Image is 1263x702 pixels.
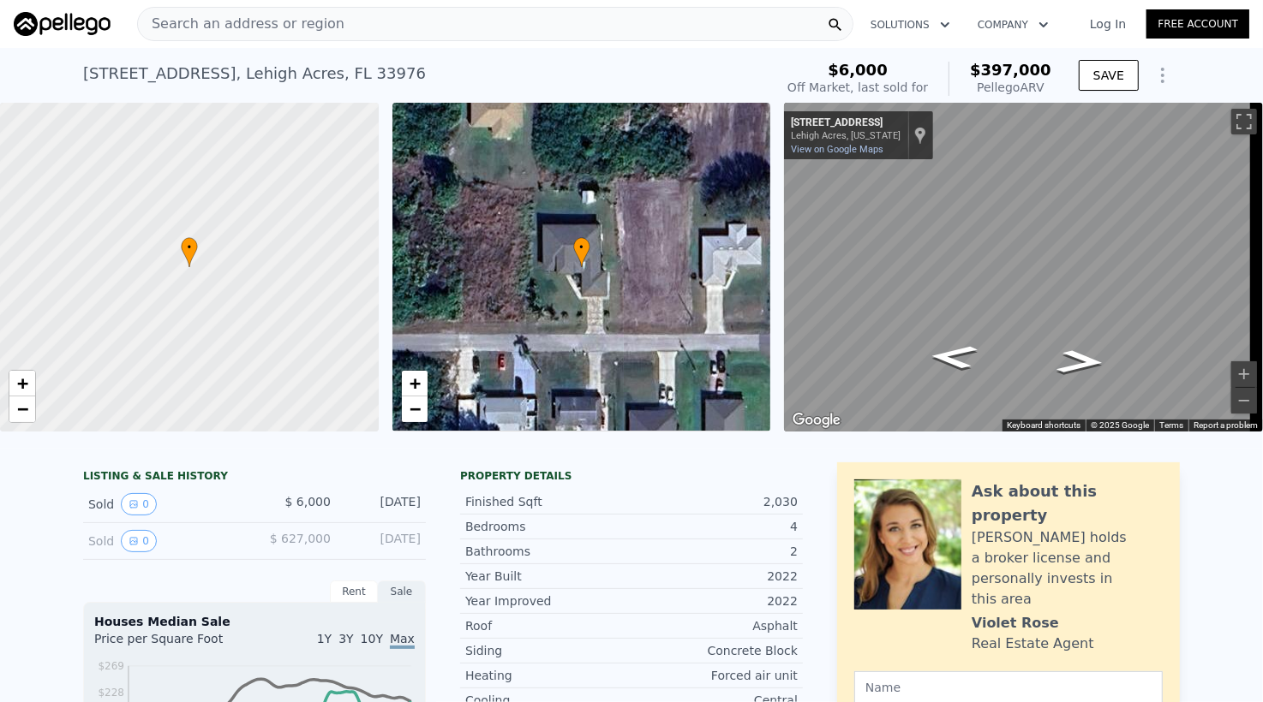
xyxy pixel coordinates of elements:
div: Bedrooms [465,518,631,535]
a: Terms [1159,420,1183,430]
path: Go West, 16th St SW [909,339,998,374]
div: [STREET_ADDRESS] [791,116,901,130]
span: − [409,398,420,419]
button: Solutions [857,9,964,40]
div: Street View [784,103,1263,431]
div: Roof [465,617,631,634]
span: + [17,372,28,394]
button: SAVE [1079,60,1139,91]
span: • [573,240,590,255]
div: Price per Square Foot [94,630,254,657]
div: Siding [465,642,631,659]
a: Zoom in [402,371,428,396]
button: Zoom out [1231,388,1257,413]
span: − [17,398,28,419]
div: Ask about this property [972,479,1163,527]
div: Sold [88,493,241,515]
div: Sale [378,580,426,603]
div: [DATE] [344,530,421,552]
div: Forced air unit [631,667,798,684]
a: Zoom out [402,396,428,422]
a: Show location on map [914,126,926,145]
img: Google [788,409,845,431]
div: Year Built [465,568,631,585]
div: Property details [460,469,803,483]
button: Keyboard shortcuts [1007,419,1080,431]
span: $ 6,000 [285,495,331,509]
div: 4 [631,518,798,535]
div: Concrete Block [631,642,798,659]
div: 2022 [631,568,798,585]
span: + [409,372,420,394]
button: Company [964,9,1062,40]
div: [DATE] [344,493,421,515]
div: Violet Rose [972,613,1059,634]
div: • [573,237,590,267]
div: [STREET_ADDRESS] , Lehigh Acres , FL 33976 [83,62,426,86]
a: Log In [1069,15,1146,33]
a: Report a problem [1194,420,1258,430]
button: View historical data [121,530,157,552]
button: View historical data [121,493,157,515]
tspan: $228 [98,687,124,699]
div: Year Improved [465,592,631,610]
button: Zoom in [1231,361,1257,387]
span: © 2025 Google [1091,420,1149,430]
div: • [181,237,198,267]
div: Heating [465,667,631,684]
div: Rent [330,580,378,603]
button: Toggle fullscreen view [1231,109,1257,134]
div: Off Market, last sold for [787,79,928,96]
div: 2,030 [631,493,798,510]
div: Map [784,103,1263,431]
div: Sold [88,530,241,552]
span: 1Y [317,632,332,645]
tspan: $269 [98,660,124,672]
button: Show Options [1146,58,1180,92]
span: $6,000 [828,61,887,79]
path: Go East, 16th St SW [1037,344,1126,379]
a: Free Account [1146,9,1249,39]
div: 2 [631,543,798,560]
span: Max [390,632,415,649]
span: Search an address or region [138,14,344,34]
div: Pellego ARV [970,79,1051,96]
span: 3Y [338,632,353,645]
a: Open this area in Google Maps (opens a new window) [788,409,845,431]
div: LISTING & SALE HISTORY [83,469,426,486]
a: View on Google Maps [791,144,883,155]
div: Real Estate Agent [972,634,1094,654]
a: Zoom in [9,371,35,396]
img: Pellego [14,12,111,36]
div: [PERSON_NAME] holds a broker license and personally invests in this area [972,527,1163,610]
div: Bathrooms [465,543,631,560]
span: $ 627,000 [270,532,331,545]
div: 2022 [631,592,798,610]
span: $397,000 [970,61,1051,79]
div: Asphalt [631,617,798,634]
div: Lehigh Acres, [US_STATE] [791,130,901,141]
div: Houses Median Sale [94,613,415,630]
span: 10Y [361,632,383,645]
a: Zoom out [9,396,35,422]
div: Finished Sqft [465,493,631,510]
span: • [181,240,198,255]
